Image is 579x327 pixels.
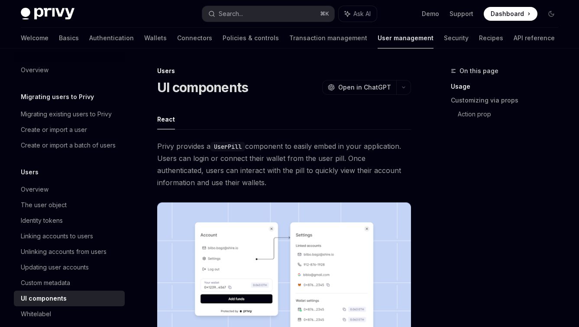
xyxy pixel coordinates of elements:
img: dark logo [21,8,74,20]
span: Open in ChatGPT [338,83,391,92]
a: Overview [14,182,125,197]
div: UI components [21,293,67,304]
a: Support [450,10,473,18]
a: Usage [451,80,565,93]
div: Create or import a user [21,125,87,135]
a: Welcome [21,28,49,48]
div: Whitelabel [21,309,51,319]
a: Whitelabel [14,306,125,322]
span: Privy provides a component to easily embed in your application. Users can login or connect their ... [157,140,411,189]
a: UI components [14,291,125,306]
span: Ask AI [353,10,371,18]
a: Migrating existing users to Privy [14,106,125,122]
a: Linking accounts to users [14,228,125,244]
button: Toggle dark mode [544,7,558,21]
a: Create or import a user [14,122,125,138]
code: UserPill [210,142,245,151]
span: Dashboard [491,10,524,18]
a: Transaction management [289,28,367,48]
a: Updating user accounts [14,260,125,275]
div: Overview [21,65,49,75]
a: Recipes [479,28,503,48]
div: Identity tokens [21,215,63,226]
button: React [157,109,175,129]
a: Authentication [89,28,134,48]
div: Users [157,67,411,75]
a: Identity tokens [14,213,125,228]
a: Custom metadata [14,275,125,291]
a: Unlinking accounts from users [14,244,125,260]
div: The user object [21,200,67,210]
div: Custom metadata [21,278,70,288]
a: Security [444,28,469,48]
div: Create or import a batch of users [21,140,116,151]
div: Updating user accounts [21,262,89,272]
div: Search... [219,9,243,19]
h5: Migrating users to Privy [21,92,94,102]
a: Wallets [144,28,167,48]
a: Action prop [458,107,565,121]
a: Demo [422,10,439,18]
a: Policies & controls [223,28,279,48]
button: Ask AI [339,6,377,22]
span: ⌘ K [320,10,329,17]
a: API reference [514,28,555,48]
a: User management [378,28,433,48]
a: Connectors [177,28,212,48]
a: Basics [59,28,79,48]
div: Migrating existing users to Privy [21,109,112,119]
div: Linking accounts to users [21,231,93,241]
button: Open in ChatGPT [322,80,396,95]
button: Search...⌘K [202,6,334,22]
a: Create or import a batch of users [14,138,125,153]
div: Overview [21,184,49,195]
span: On this page [459,66,498,76]
a: Dashboard [484,7,537,21]
a: Overview [14,62,125,78]
div: Unlinking accounts from users [21,247,107,257]
h5: Users [21,167,39,177]
h1: UI components [157,80,248,95]
a: Customizing via props [451,93,565,107]
a: The user object [14,197,125,213]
